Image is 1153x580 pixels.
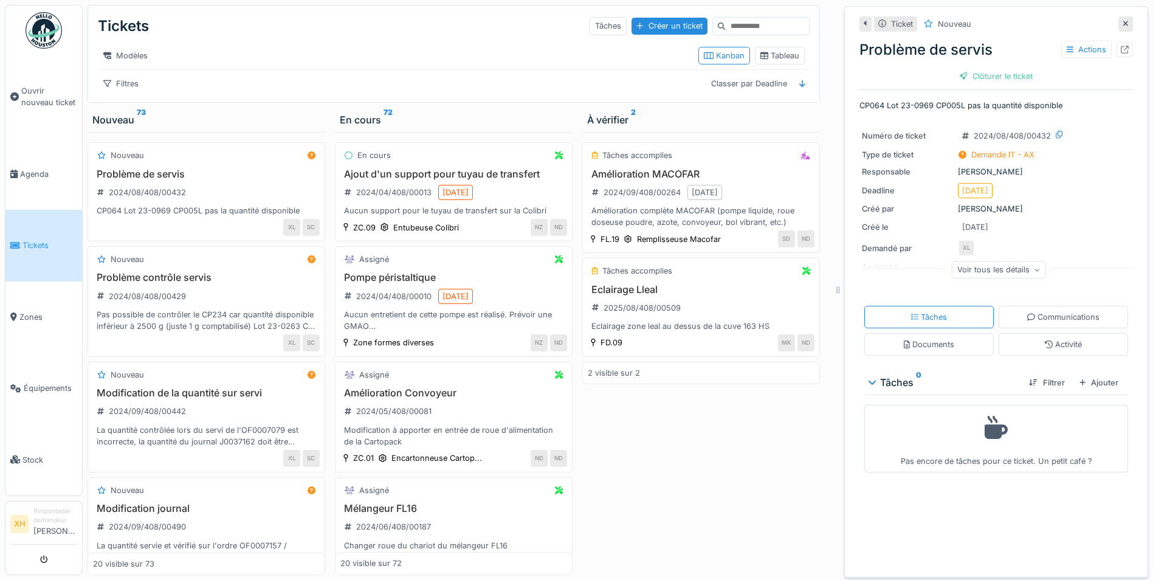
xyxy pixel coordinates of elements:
span: Équipements [24,382,77,394]
span: Stock [22,454,77,466]
sup: 73 [137,112,146,127]
div: Tâches [590,17,627,35]
div: Kanban [704,50,745,61]
a: Agenda [5,139,82,210]
div: Nouveau [111,150,144,161]
div: NZ [531,219,548,236]
li: XH [10,515,29,533]
div: Assigné [359,254,389,265]
h3: Amélioration MACOFAR [588,168,814,180]
div: 2024/05/408/00081 [356,406,432,417]
div: SC [303,219,320,236]
div: NZ [531,334,548,351]
div: Problème de servis [859,39,1133,61]
div: Aucun entretient de cette pompe est réalisé. Prévoir une GMAO Ajouter cette équipement dans la li... [340,309,567,332]
div: Modèles [98,47,153,64]
h3: Modification journal [93,503,320,514]
div: 2024/09/408/00442 [109,406,186,417]
div: En cours [357,150,391,161]
div: Deadline [862,185,953,196]
div: 2024/04/408/00013 [356,187,432,198]
div: 2024/06/408/00187 [356,521,431,533]
div: Demandé par [862,243,953,254]
span: Zones [19,311,77,323]
div: [DATE] [692,187,718,198]
div: Tickets [98,10,149,42]
div: 2 visible sur 2 [588,367,640,379]
h3: Mélangeur FL16 [340,503,567,514]
div: [DATE] [962,221,988,233]
div: MK [778,334,795,351]
a: Stock [5,424,82,495]
div: FL.19 [601,233,619,245]
div: XL [283,450,300,467]
div: Type de ticket [862,149,953,161]
div: Entubeuse Colibri [393,222,459,233]
div: Documents [904,339,954,350]
div: ND [797,334,814,351]
div: ND [550,334,567,351]
div: Responsable [862,166,953,178]
div: Ticket [891,18,913,30]
div: XL [958,240,975,257]
div: 2024/08/408/00432 [974,130,1051,142]
div: En cours [340,112,568,127]
div: 2024/04/408/00010 [356,291,432,302]
a: Ouvrir nouveau ticket [5,55,82,139]
h3: Problème contrôle servis [93,272,320,283]
div: SD [778,230,795,247]
div: Communications [1027,311,1100,323]
div: Demande IT - AX [971,149,1034,161]
div: À vérifier [587,112,815,127]
div: Aucun support pour le tuyau de transfert sur la Colibri [340,205,567,216]
div: 2024/09/408/00264 [604,187,681,198]
div: Nouveau [111,369,144,381]
div: Ajouter [1075,375,1123,391]
div: Filtres [98,75,144,92]
div: Encartonneuse Cartop... [391,452,482,464]
div: Créer un ticket [632,18,707,34]
h3: Ajout d'un support pour tuyau de transfert [340,168,567,180]
div: Changer roue du chariot du mélangeur FL16 [340,540,567,551]
div: XL [283,219,300,236]
div: 2024/08/408/00429 [109,291,186,302]
div: Eclairage zone leal au dessus de la cuve 163 HS [588,320,814,332]
div: Créé le [862,221,953,233]
a: Tickets [5,210,82,281]
div: [PERSON_NAME] [862,166,1131,178]
div: 20 visible sur 73 [93,558,154,570]
div: Clôturer le ticket [955,68,1038,85]
span: Agenda [20,168,77,180]
div: Activité [1045,339,1082,350]
div: La quantité contrôlée lors du servi de l'OF0007079 est incorrecte, la quantité du journal J003716... [93,424,320,447]
div: ZC.09 [353,222,376,233]
div: ND [531,450,548,467]
h3: Pompe péristaltique [340,272,567,283]
div: ND [550,450,567,467]
div: Nouveau [92,112,320,127]
div: Amélioration complète MACOFAR (pompe liquide, roue doseuse poudre, azote, convoyeur, bol vibrant,... [588,205,814,228]
sup: 72 [384,112,393,127]
div: ND [797,230,814,247]
div: Nouveau [111,485,144,496]
span: Ouvrir nouveau ticket [21,85,77,108]
sup: 2 [631,112,636,127]
h3: Modification de la quantité sur servi [93,387,320,399]
div: Responsable demandeur [33,506,77,525]
div: [DATE] [442,291,469,302]
sup: 0 [916,375,921,390]
div: [DATE] [442,187,469,198]
div: Numéro de ticket [862,130,953,142]
div: SC [303,450,320,467]
div: CP064 Lot 23-0969 CP005L pas la quantité disponible [93,205,320,216]
div: Tâches accomplies [602,265,672,277]
h3: Eclairage Lleal [588,284,814,295]
div: Actions [1061,41,1112,58]
div: Modification à apporter en entrée de roue d'alimentation de la Cartopack [340,424,567,447]
div: La quantité servie et vérifié sur l'ordre OF0007157 / TT449798 pour le F7000 doit être modifiée :... [93,540,320,563]
span: Tickets [22,240,77,251]
li: [PERSON_NAME] [33,506,77,542]
div: Tâches [911,311,948,323]
div: Nouveau [111,254,144,265]
div: 2024/09/408/00490 [109,521,186,533]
